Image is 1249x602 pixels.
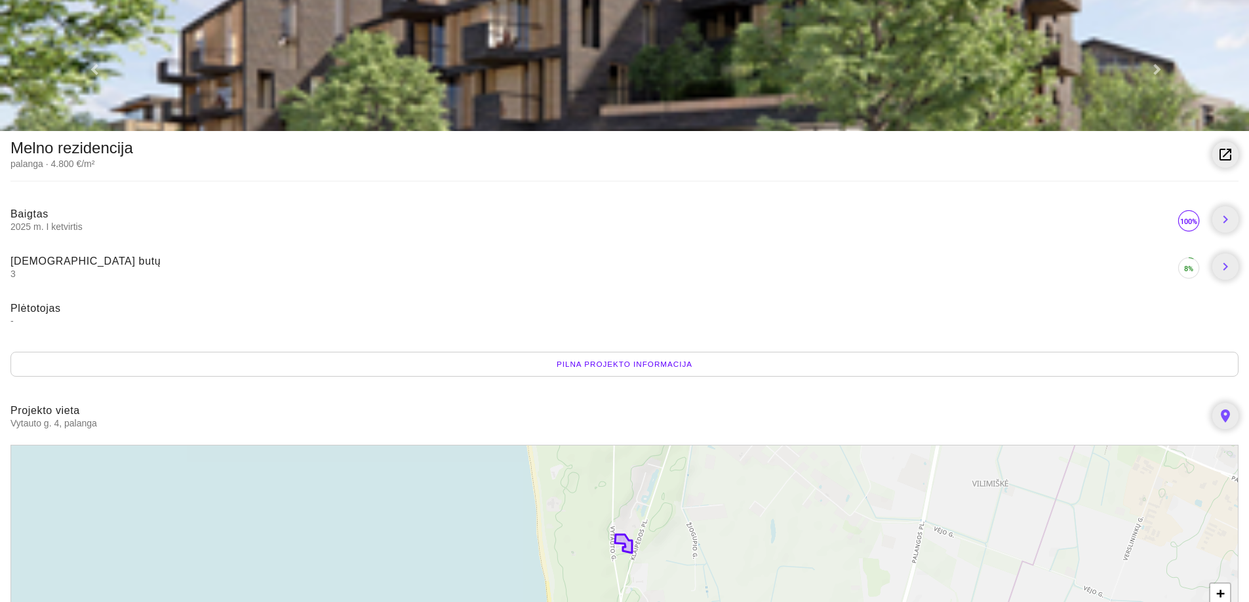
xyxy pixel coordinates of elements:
[1176,208,1202,234] img: 100
[10,221,1176,233] span: 2025 m. I ketvirtis
[1212,254,1239,280] a: chevron_right
[10,405,80,416] span: Projekto vieta
[10,352,1239,377] div: Pilna projekto informacija
[10,315,1239,327] span: -
[10,417,1202,429] span: Vytauto g. 4, palanga
[1176,255,1202,281] img: 8
[10,208,49,219] span: Baigtas
[10,268,1176,280] span: 3
[1218,212,1233,227] i: chevron_right
[1212,403,1239,429] a: place
[10,157,133,170] div: palanga · 4.800 €/m²
[10,303,61,314] span: Plėtotojas
[10,141,133,155] div: Melno rezidencija
[1218,408,1233,424] i: place
[1212,206,1239,233] a: chevron_right
[1218,259,1233,274] i: chevron_right
[10,255,161,267] span: [DEMOGRAPHIC_DATA] butų
[1218,147,1233,162] i: launch
[1212,141,1239,168] a: launch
